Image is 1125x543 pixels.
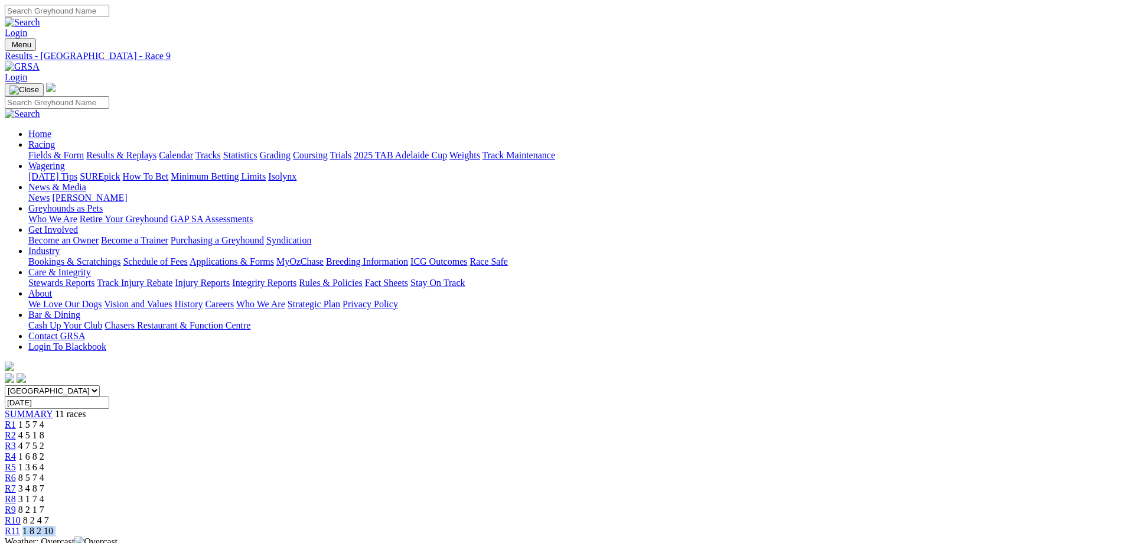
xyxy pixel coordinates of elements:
a: Login [5,28,27,38]
a: Bookings & Scratchings [28,256,120,266]
a: MyOzChase [276,256,324,266]
a: Track Injury Rebate [97,278,172,288]
a: Calendar [159,150,193,160]
img: logo-grsa-white.png [5,362,14,371]
span: 1 5 7 4 [18,420,44,430]
a: Fields & Form [28,150,84,160]
img: twitter.svg [17,373,26,383]
a: Coursing [293,150,328,160]
a: News & Media [28,182,86,192]
a: Minimum Betting Limits [171,171,266,181]
a: Become a Trainer [101,235,168,245]
a: [DATE] Tips [28,171,77,181]
a: 2025 TAB Adelaide Cup [354,150,447,160]
div: Industry [28,256,1120,267]
a: Become an Owner [28,235,99,245]
a: Race Safe [469,256,507,266]
img: Search [5,17,40,28]
a: R6 [5,473,16,483]
a: R7 [5,483,16,493]
a: Statistics [223,150,257,160]
div: Care & Integrity [28,278,1120,288]
div: Get Involved [28,235,1120,246]
img: logo-grsa-white.png [46,83,56,92]
span: 8 2 1 7 [18,505,44,515]
a: About [28,288,52,298]
button: Toggle navigation [5,83,44,96]
span: 3 4 8 7 [18,483,44,493]
a: Get Involved [28,225,78,235]
a: Login [5,72,27,82]
span: 8 2 4 7 [23,515,49,525]
span: 8 5 7 4 [18,473,44,483]
img: facebook.svg [5,373,14,383]
a: Fact Sheets [365,278,408,288]
a: Purchasing a Greyhound [171,235,264,245]
a: Retire Your Greyhound [80,214,168,224]
img: GRSA [5,61,40,72]
div: About [28,299,1120,310]
a: R5 [5,462,16,472]
a: Integrity Reports [232,278,296,288]
a: Login To Blackbook [28,342,106,352]
span: Menu [12,40,31,49]
a: Results & Replays [86,150,156,160]
div: Wagering [28,171,1120,182]
a: R9 [5,505,16,515]
a: [PERSON_NAME] [52,193,127,203]
input: Search [5,5,109,17]
button: Toggle navigation [5,38,36,51]
div: Greyhounds as Pets [28,214,1120,225]
a: Privacy Policy [343,299,398,309]
a: News [28,193,50,203]
a: GAP SA Assessments [171,214,253,224]
a: Who We Are [28,214,77,224]
a: R2 [5,430,16,440]
a: Vision and Values [104,299,172,309]
span: 1 8 2 10 [22,526,53,536]
a: Chasers Restaurant & Function Centre [105,320,250,330]
a: SUMMARY [5,409,53,419]
a: R4 [5,451,16,461]
span: R1 [5,420,16,430]
a: Wagering [28,161,65,171]
a: Cash Up Your Club [28,320,102,330]
a: Greyhounds as Pets [28,203,103,213]
a: Contact GRSA [28,331,85,341]
a: Injury Reports [175,278,230,288]
img: Search [5,109,40,119]
input: Search [5,96,109,109]
span: 1 3 6 4 [18,462,44,472]
span: R11 [5,526,20,536]
a: Who We Are [236,299,285,309]
div: News & Media [28,193,1120,203]
a: Grading [260,150,291,160]
span: 4 5 1 8 [18,430,44,440]
a: Bar & Dining [28,310,80,320]
span: 3 1 7 4 [18,494,44,504]
a: Schedule of Fees [123,256,187,266]
a: Tracks [195,150,221,160]
a: Stewards Reports [28,278,94,288]
a: Results - [GEOGRAPHIC_DATA] - Race 9 [5,51,1120,61]
a: History [174,299,203,309]
input: Select date [5,396,109,409]
a: Weights [449,150,480,160]
span: 11 races [55,409,86,419]
a: Racing [28,139,55,149]
a: Track Maintenance [482,150,555,160]
span: 1 6 8 2 [18,451,44,461]
a: How To Bet [123,171,169,181]
a: R8 [5,494,16,504]
a: R3 [5,441,16,451]
a: Isolynx [268,171,296,181]
a: Applications & Forms [190,256,274,266]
